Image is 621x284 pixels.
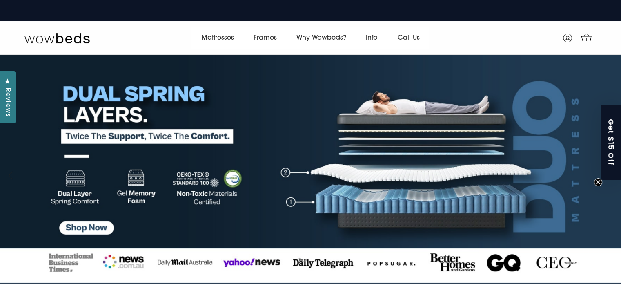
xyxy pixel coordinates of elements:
img: Wow Beds Logo [24,32,90,44]
a: Mattresses [191,27,244,49]
a: Info [356,27,387,49]
a: 1 [576,28,597,48]
a: Frames [244,27,287,49]
span: Reviews [2,88,13,117]
div: Get $15 OffClose teaser [601,105,621,180]
button: Close teaser [594,178,602,186]
span: 1 [582,36,590,44]
a: Call Us [387,27,429,49]
span: Get $15 Off [606,119,617,165]
a: Why Wowbeds? [287,27,356,49]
